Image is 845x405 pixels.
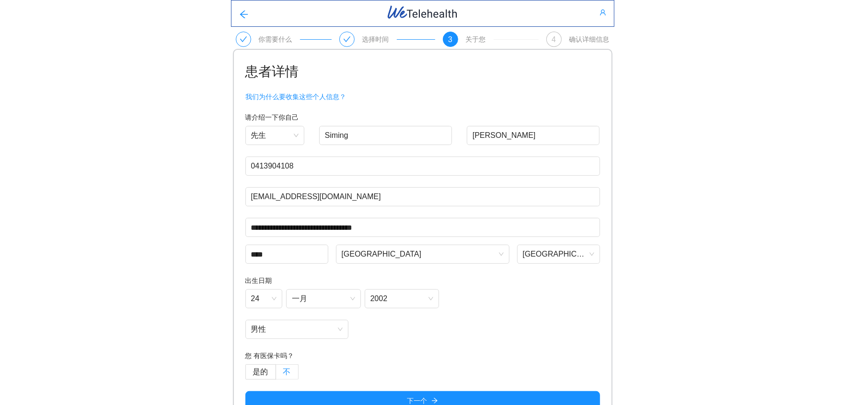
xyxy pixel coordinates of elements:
div: 选择时间 [362,35,389,43]
input: 电话号码 [245,157,600,176]
span: 一月 [292,292,355,306]
font: 不 [283,368,291,376]
input: 名 [319,126,452,145]
span: 先生 [251,128,299,143]
font: 2002 [370,294,388,303]
font: 男性 [251,325,266,333]
font: 请介绍一下 [245,113,279,121]
input: 电子邮件 [245,187,600,206]
span: 向右箭头 [431,397,438,405]
font: [GEOGRAPHIC_DATA] [523,250,603,258]
input: 姓 [467,126,600,145]
div: 确认详细信息 [569,35,610,43]
font: 下一个 [407,397,428,405]
div: 关于您 [466,35,486,43]
font: 3 [448,35,452,44]
span: 用户 [600,9,606,17]
font: 您 [245,352,252,360]
span: 昆士兰州 [523,247,594,261]
img: WeTelehealth [386,4,459,20]
button: 用户 [592,5,614,20]
span: South Brisbane [342,247,504,261]
span: 24 [251,292,277,306]
font: 出生日期 [245,277,272,284]
font: 先生 [251,131,266,139]
button: 向左箭头 [232,4,256,23]
font: 有医保卡吗？ [254,352,294,360]
button: 我们为什么要收集这些个人信息？ [245,89,347,104]
span: 查看 [240,35,247,43]
font: 一月 [292,294,307,303]
span: 查看 [343,35,351,43]
span: 向左箭头 [239,10,249,21]
span: 2002 [370,292,434,306]
font: 24 [251,294,260,303]
font: 我们为什么要收集这些个人信息？ [246,93,347,101]
div: 你需要什么 [259,35,292,43]
font: 患者详情 [245,64,299,79]
span: 男性 [251,322,343,337]
font: 是的 [253,368,268,376]
font: 你自己 [279,113,299,121]
font: 4 [552,35,556,44]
